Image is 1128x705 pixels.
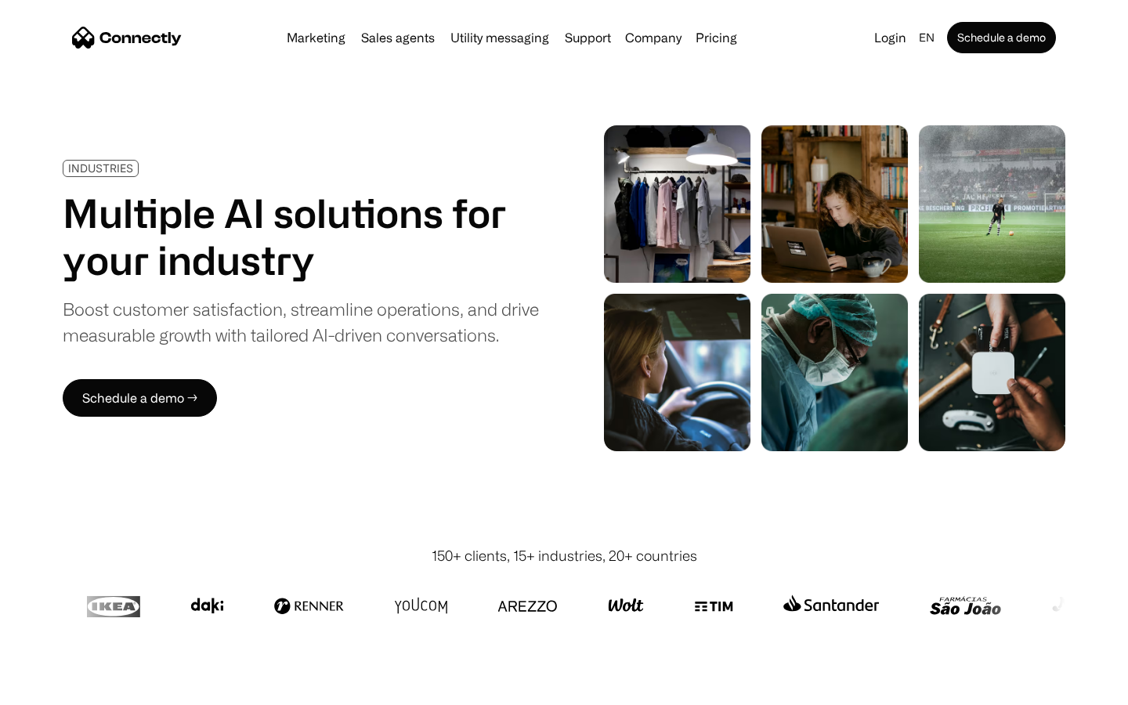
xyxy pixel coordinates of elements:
div: Company [620,27,686,49]
a: Sales agents [355,31,441,44]
a: Pricing [689,31,743,44]
div: en [919,27,935,49]
ul: Language list [31,678,94,700]
a: home [72,26,182,49]
a: Marketing [280,31,352,44]
h1: Multiple AI solutions for your industry [63,190,539,284]
a: Support [559,31,617,44]
a: Login [868,27,913,49]
a: Utility messaging [444,31,555,44]
div: INDUSTRIES [68,162,133,174]
div: en [913,27,944,49]
aside: Language selected: English [16,676,94,700]
div: Company [625,27,681,49]
div: 150+ clients, 15+ industries, 20+ countries [432,545,697,566]
div: Boost customer satisfaction, streamline operations, and drive measurable growth with tailored AI-... [63,296,539,348]
a: Schedule a demo → [63,379,217,417]
a: Schedule a demo [947,22,1056,53]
